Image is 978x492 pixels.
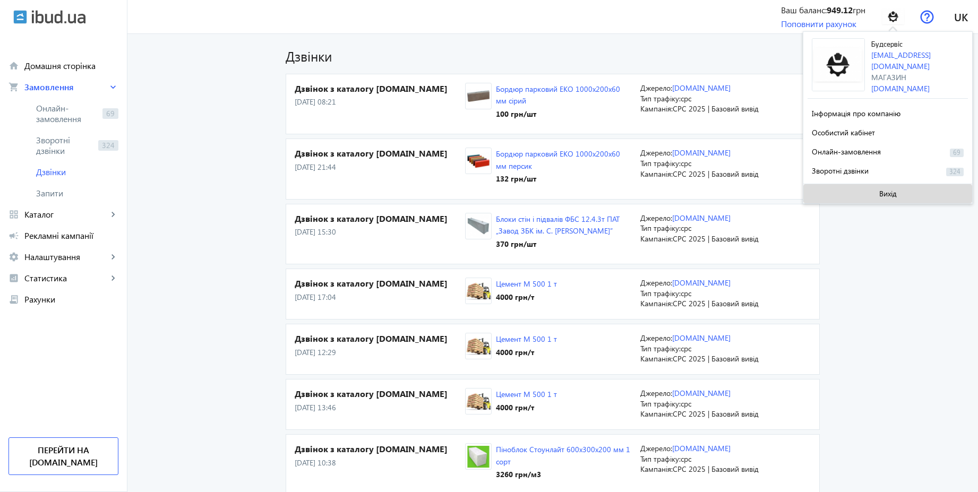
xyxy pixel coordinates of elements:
[640,298,673,308] span: Кампанія:
[672,333,731,343] a: [DOMAIN_NAME]
[295,292,465,303] p: [DATE] 17:04
[24,82,108,92] span: Замовлення
[640,288,681,298] span: Тип трафіку:
[673,409,759,419] span: CPC 2025 | Базовий вивід
[640,333,672,343] span: Джерело:
[466,335,491,357] img: 5da95f123244c9298-893986737_w640_h2048_tsement_kiev.jpg
[8,209,19,220] mat-icon: grid_view
[102,108,118,119] span: 69
[36,135,94,156] span: Зворотні дзвінки
[108,252,118,262] mat-icon: keyboard_arrow_right
[672,148,731,158] a: [DOMAIN_NAME]
[295,458,465,468] p: [DATE] 10:38
[496,279,557,289] a: Цемент М 500 1 т
[812,38,865,91] img: 100226752caaf8b93c8917683337177-2763fb0b4e.png
[673,353,759,364] span: CPC 2025 | Базовий вивід
[681,93,691,103] span: cpc
[879,189,897,198] span: Вихід
[24,252,108,262] span: Налаштування
[98,140,118,151] span: 324
[673,464,759,474] span: CPC 2025 | Базовий вивід
[496,239,632,249] div: 370 грн /шт
[673,169,759,179] span: CPC 2025 | Базовий вивід
[673,234,759,244] span: CPC 2025 | Базовий вивід
[640,83,672,93] span: Джерело:
[496,334,557,344] a: Цемент М 500 1 т
[827,4,853,15] b: 949.12
[640,213,672,223] span: Джерело:
[640,399,681,409] span: Тип трафіку:
[681,343,691,353] span: cpc
[812,108,900,118] span: Інформація про компанію
[812,146,881,157] span: Онлайн-замовлення
[36,167,118,177] span: Дзвінки
[871,50,931,71] a: [EMAIL_ADDRESS][DOMAIN_NAME]
[673,103,759,114] span: CPC 2025 | Базовий вивід
[8,230,19,241] mat-icon: campaign
[295,333,465,344] h4: Дзвінок з каталогу [DOMAIN_NAME]
[24,61,118,71] span: Домашня сторінка
[496,347,557,358] div: 4000 грн /т
[496,469,632,480] div: 3260 грн /м3
[466,280,491,302] img: 5da95f123244c9298-893986737_w640_h2048_tsement_kiev.jpg
[496,402,557,413] div: 4000 грн /т
[681,399,691,409] span: cpc
[466,150,491,172] img: 11268641f034fc60a98637106667938-00a0a336d2.jpg
[640,148,672,158] span: Джерело:
[812,127,875,137] span: Особистий кабінет
[781,18,856,29] a: Поповнити рахунок
[672,388,731,398] a: [DOMAIN_NAME]
[681,454,691,464] span: cpc
[808,141,968,160] button: Онлайн-замовлення69
[950,149,964,157] span: 69
[672,443,731,453] a: [DOMAIN_NAME]
[871,41,903,48] span: Будсервіс
[640,343,681,353] span: Тип трафіку:
[496,292,557,303] div: 4000 грн /т
[672,83,731,93] a: [DOMAIN_NAME]
[108,273,118,283] mat-icon: keyboard_arrow_right
[781,4,865,16] div: Ваш баланс: грн
[808,122,968,141] button: Особистий кабінет
[496,174,632,184] div: 132 грн /шт
[808,160,968,179] button: Зворотні дзвінки324
[295,443,465,455] h4: Дзвінок з каталогу [DOMAIN_NAME]
[640,388,672,398] span: Джерело:
[640,278,672,288] span: Джерело:
[8,61,19,71] mat-icon: home
[108,209,118,220] mat-icon: keyboard_arrow_right
[640,443,672,453] span: Джерело:
[920,10,934,24] img: help.svg
[295,162,465,172] p: [DATE] 21:44
[640,93,681,103] span: Тип трафіку:
[672,278,731,288] a: [DOMAIN_NAME]
[36,188,118,198] span: Запити
[673,298,759,308] span: CPC 2025 | Базовий вивід
[871,83,930,93] a: [DOMAIN_NAME]
[640,454,681,464] span: Тип трафіку:
[640,353,673,364] span: Кампанія:
[13,10,27,24] img: ibud.svg
[946,168,964,176] span: 324
[496,214,620,236] a: Блоки стін і підвалів ФБС 12.4.3т ПАТ „Завод ЗБК ім. С. [PERSON_NAME]”
[640,464,673,474] span: Кампанія:
[803,184,972,203] button: Вихід
[295,347,465,358] p: [DATE] 12:29
[295,402,465,413] p: [DATE] 13:46
[295,388,465,400] h4: Дзвінок з каталогу [DOMAIN_NAME]
[8,294,19,305] mat-icon: receipt_long
[496,444,630,466] a: Піноблок Стоунлайт 600х300х200 мм 1 сорт
[640,409,673,419] span: Кампанія:
[681,288,691,298] span: cpc
[812,166,869,176] span: Зворотні дзвінки
[954,10,968,23] span: uk
[466,85,491,107] img: 11338641f034fcbe441042778034791-8dd7e00d0a.jpg
[295,227,465,237] p: [DATE] 15:30
[24,294,118,305] span: Рахунки
[24,230,118,241] span: Рекламні кампанії
[681,158,691,168] span: cpc
[496,149,620,170] a: Бордюр парковий ЕКО 1000х200х60 мм персик
[640,234,673,244] span: Кампанія:
[640,169,673,179] span: Кампанія:
[640,223,681,233] span: Тип трафіку:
